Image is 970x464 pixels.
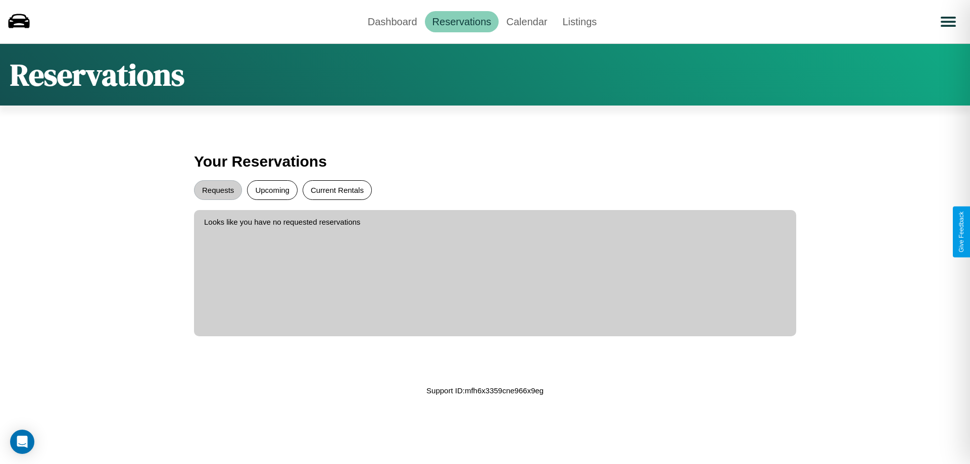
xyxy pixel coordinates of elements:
[555,11,604,32] a: Listings
[425,11,499,32] a: Reservations
[10,54,184,95] h1: Reservations
[303,180,372,200] button: Current Rentals
[499,11,555,32] a: Calendar
[426,384,544,397] p: Support ID: mfh6x3359cne966x9eg
[204,215,786,229] p: Looks like you have no requested reservations
[934,8,962,36] button: Open menu
[194,148,776,175] h3: Your Reservations
[247,180,298,200] button: Upcoming
[958,212,965,252] div: Give Feedback
[194,180,242,200] button: Requests
[10,430,34,454] div: Open Intercom Messenger
[360,11,425,32] a: Dashboard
